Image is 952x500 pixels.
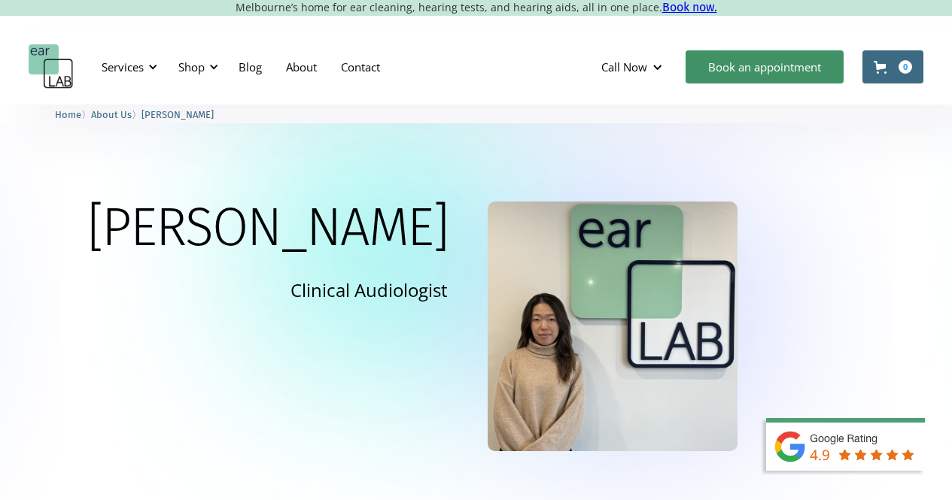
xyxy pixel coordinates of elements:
[227,45,274,89] a: Blog
[169,44,223,89] div: Shop
[488,202,738,451] img: Sharon
[686,50,844,83] a: Book an appointment
[899,60,912,74] div: 0
[91,109,132,120] span: About Us
[290,277,448,303] p: Clinical Audiologist
[55,107,91,123] li: 〉
[93,44,162,89] div: Services
[862,50,923,83] a: Open cart
[329,45,392,89] a: Contact
[178,59,205,74] div: Shop
[87,202,449,254] h1: [PERSON_NAME]
[141,107,214,121] a: [PERSON_NAME]
[55,109,81,120] span: Home
[141,109,214,120] span: [PERSON_NAME]
[601,59,647,74] div: Call Now
[589,44,678,89] div: Call Now
[91,107,141,123] li: 〉
[102,59,144,74] div: Services
[274,45,329,89] a: About
[29,44,74,89] a: home
[91,107,132,121] a: About Us
[55,107,81,121] a: Home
